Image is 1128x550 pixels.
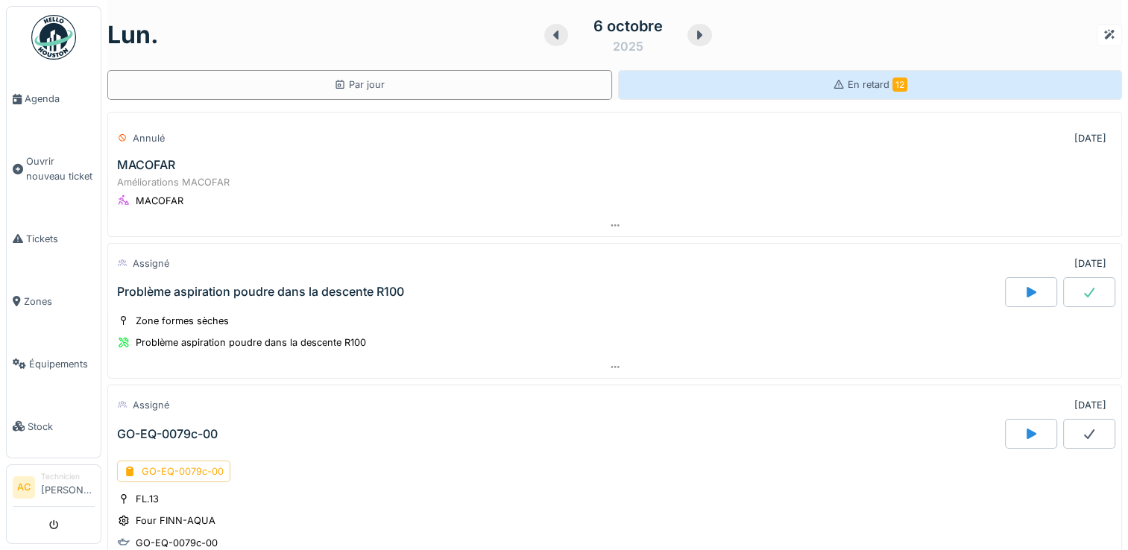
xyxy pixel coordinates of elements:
span: Équipements [29,357,95,371]
a: Stock [7,395,101,458]
img: Badge_color-CXgf-gQk.svg [31,15,76,60]
div: MACOFAR [117,158,175,172]
span: Tickets [26,232,95,246]
div: Annulé [133,131,165,145]
div: GO-EQ-0079c-00 [136,536,218,550]
a: Équipements [7,332,101,395]
div: Problème aspiration poudre dans la descente R100 [117,285,404,299]
div: Zone formes sèches [136,314,229,328]
div: GO-EQ-0079c-00 [117,461,230,482]
div: Par jour [334,78,385,92]
div: Améliorations MACOFAR [117,175,1112,189]
span: Agenda [25,92,95,106]
div: MACOFAR [136,194,183,208]
li: AC [13,476,35,499]
div: Technicien [41,471,95,482]
div: 6 octobre [593,15,663,37]
a: Tickets [7,207,101,270]
a: Agenda [7,68,101,130]
div: Problème aspiration poudre dans la descente R100 [136,335,366,350]
li: [PERSON_NAME] [41,471,95,503]
a: Zones [7,270,101,332]
div: FL.13 [136,492,159,506]
div: [DATE] [1074,256,1106,271]
div: 2025 [613,37,643,55]
div: [DATE] [1074,131,1106,145]
div: Four FINN-AQUA [136,513,215,528]
span: Stock [28,420,95,434]
div: [DATE] [1074,398,1106,412]
div: Assigné [133,256,169,271]
div: GO-EQ-0079c-00 [117,427,218,441]
span: En retard [848,79,907,90]
a: AC Technicien[PERSON_NAME] [13,471,95,507]
span: Zones [24,294,95,309]
span: 12 [892,78,907,92]
span: Ouvrir nouveau ticket [26,154,95,183]
div: Assigné [133,398,169,412]
h1: lun. [107,21,159,49]
a: Ouvrir nouveau ticket [7,130,101,207]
